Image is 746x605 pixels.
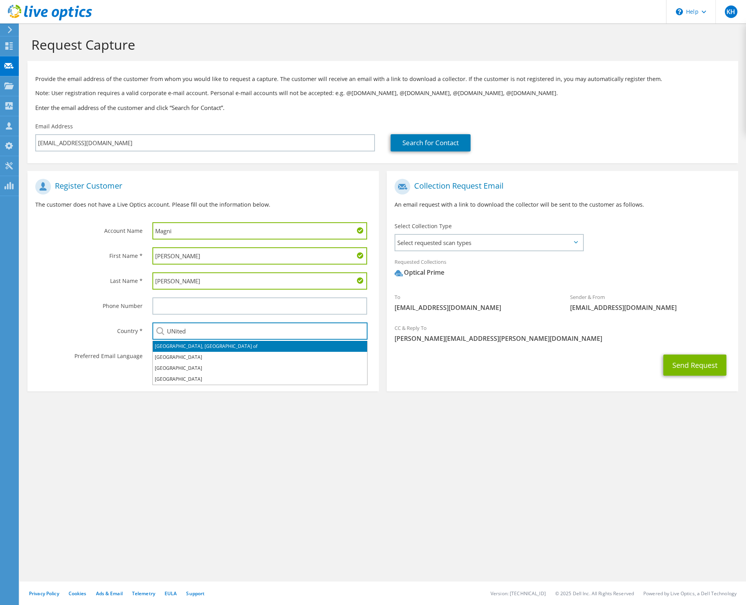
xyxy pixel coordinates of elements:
label: Email Address [35,122,73,130]
label: Phone Number [35,297,143,310]
p: The customer does not have a Live Optics account. Please fill out the information below. [35,200,371,209]
span: [EMAIL_ADDRESS][DOMAIN_NAME] [395,303,554,312]
li: [GEOGRAPHIC_DATA] [153,352,367,363]
label: Account Name [35,222,143,235]
a: Cookies [69,590,87,597]
li: [GEOGRAPHIC_DATA], [GEOGRAPHIC_DATA] of [153,341,367,352]
div: Optical Prime [395,268,444,277]
a: Telemetry [132,590,155,597]
h1: Request Capture [31,36,730,53]
svg: \n [676,8,683,15]
li: [GEOGRAPHIC_DATA] [153,374,367,385]
label: Select Collection Type [395,222,452,230]
span: KH [725,5,737,18]
li: © 2025 Dell Inc. All Rights Reserved [555,590,634,597]
p: An email request with a link to download the collector will be sent to the customer as follows. [395,200,730,209]
a: Ads & Email [96,590,123,597]
label: Country * [35,322,143,335]
label: Preferred Email Language [35,348,143,360]
p: Note: User registration requires a valid corporate e-mail account. Personal e-mail accounts will ... [35,89,730,97]
div: CC & Reply To [387,320,738,347]
span: [PERSON_NAME][EMAIL_ADDRESS][PERSON_NAME][DOMAIN_NAME] [395,334,730,343]
p: Provide the email address of the customer from whom you would like to request a capture. The cust... [35,75,730,83]
a: Search for Contact [391,134,471,151]
h1: Collection Request Email [395,179,726,194]
span: Select requested scan types [395,235,583,250]
a: Privacy Policy [29,590,59,597]
button: Send Request [663,355,726,376]
li: Powered by Live Optics, a Dell Technology [643,590,737,597]
span: [EMAIL_ADDRESS][DOMAIN_NAME] [570,303,730,312]
li: [GEOGRAPHIC_DATA] [153,363,367,374]
h1: Register Customer [35,179,367,194]
div: To [387,289,562,316]
li: Version: [TECHNICAL_ID] [491,590,546,597]
a: Support [186,590,205,597]
a: EULA [165,590,177,597]
h3: Enter the email address of the customer and click “Search for Contact”. [35,103,730,112]
div: Requested Collections [387,254,738,285]
label: First Name * [35,247,143,260]
div: Sender & From [562,289,738,316]
label: Last Name * [35,272,143,285]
